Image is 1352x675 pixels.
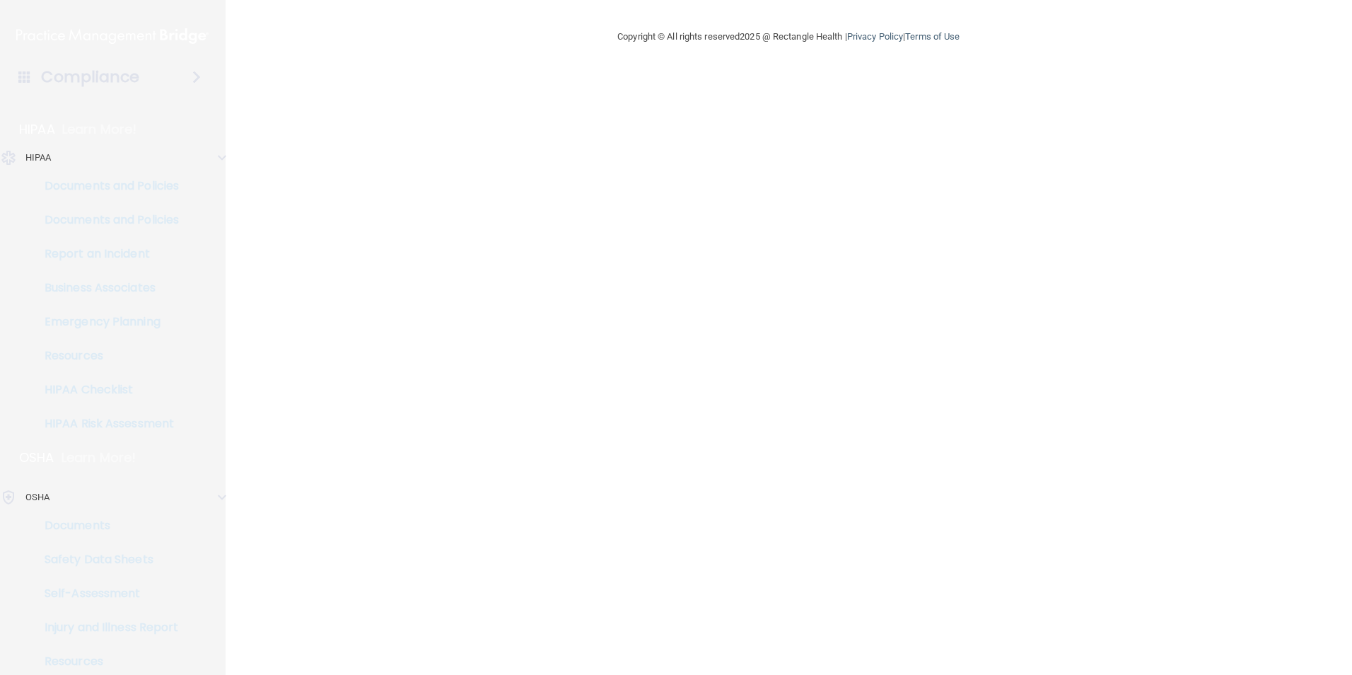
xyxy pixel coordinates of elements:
[25,489,49,506] p: OSHA
[9,553,202,567] p: Safety Data Sheets
[9,519,202,533] p: Documents
[9,247,202,261] p: Report an Incident
[9,383,202,397] p: HIPAA Checklist
[62,121,137,138] p: Learn More!
[16,22,209,50] img: PMB logo
[62,449,136,466] p: Learn More!
[25,149,52,166] p: HIPAA
[9,349,202,363] p: Resources
[905,31,960,42] a: Terms of Use
[847,31,903,42] a: Privacy Policy
[9,417,202,431] p: HIPAA Risk Assessment
[9,621,202,635] p: Injury and Illness Report
[9,179,202,193] p: Documents and Policies
[9,654,202,669] p: Resources
[19,449,54,466] p: OSHA
[9,315,202,329] p: Emergency Planning
[9,281,202,295] p: Business Associates
[9,213,202,227] p: Documents and Policies
[530,14,1047,59] div: Copyright © All rights reserved 2025 @ Rectangle Health | |
[9,587,202,601] p: Self-Assessment
[19,121,55,138] p: HIPAA
[41,67,139,87] h4: Compliance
